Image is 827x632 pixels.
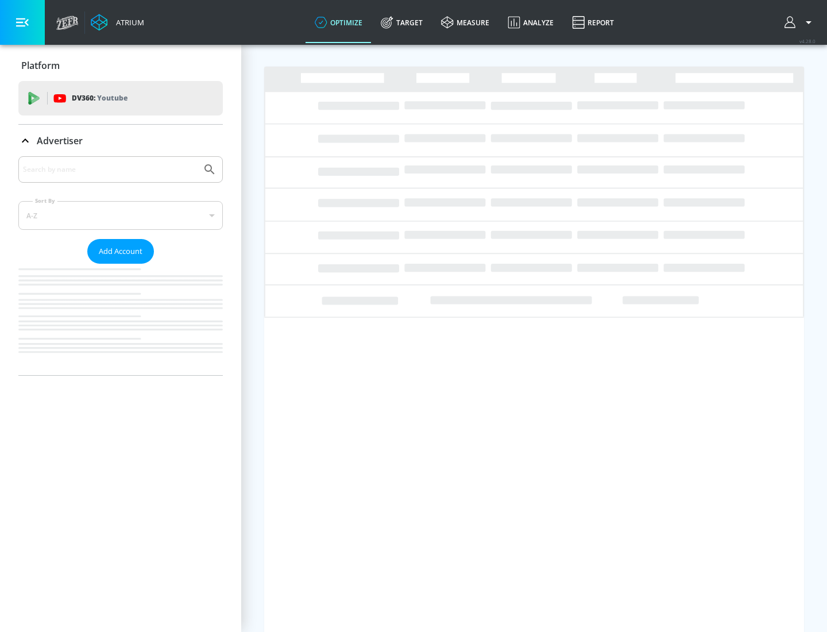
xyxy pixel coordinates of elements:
p: DV360: [72,92,127,105]
p: Platform [21,59,60,72]
a: measure [432,2,498,43]
input: Search by name [23,162,197,177]
a: Atrium [91,14,144,31]
div: Platform [18,49,223,82]
label: Sort By [33,197,57,205]
a: Analyze [498,2,563,43]
div: Advertiser [18,125,223,157]
a: Report [563,2,623,43]
span: v 4.28.0 [799,38,816,44]
div: DV360: Youtube [18,81,223,115]
a: Target [372,2,432,43]
a: optimize [306,2,372,43]
div: A-Z [18,201,223,230]
p: Advertiser [37,134,83,147]
p: Youtube [97,92,127,104]
button: Add Account [87,239,154,264]
div: Advertiser [18,156,223,375]
nav: list of Advertiser [18,264,223,375]
span: Add Account [99,245,142,258]
div: Atrium [111,17,144,28]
